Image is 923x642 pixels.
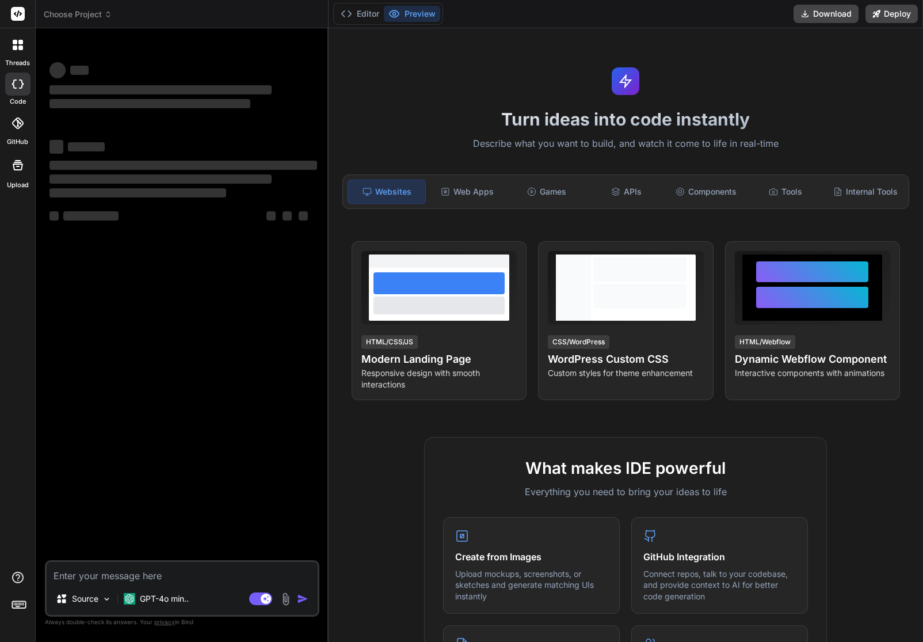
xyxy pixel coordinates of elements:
[455,568,608,602] p: Upload mockups, screenshots, or sketches and generate matching UIs instantly
[49,62,66,78] span: ‌
[548,367,703,379] p: Custom styles for theme enhancement
[299,211,308,221] span: ‌
[63,211,119,221] span: ‌
[361,335,418,349] div: HTML/CSS/JS
[735,367,890,379] p: Interactive components with animations
[49,161,317,170] span: ‌
[443,456,808,480] h2: What makes IDE powerful
[735,335,795,349] div: HTML/Webflow
[68,142,105,151] span: ‌
[44,9,112,20] span: Choose Project
[455,550,608,564] h4: Create from Images
[548,335,609,349] div: CSS/WordPress
[361,351,517,367] h4: Modern Landing Page
[865,5,918,23] button: Deploy
[588,180,665,204] div: APIs
[10,97,26,107] label: code
[297,593,308,605] img: icon
[827,180,904,204] div: Internal Tools
[49,99,250,108] span: ‌
[7,137,28,147] label: GitHub
[49,140,63,154] span: ‌
[70,66,89,75] span: ‌
[49,85,272,94] span: ‌
[348,180,426,204] div: Websites
[154,618,175,625] span: privacy
[49,174,272,184] span: ‌
[72,593,98,605] p: Source
[140,593,189,605] p: GPT-4o min..
[668,180,745,204] div: Components
[49,188,226,197] span: ‌
[443,485,808,499] p: Everything you need to bring your ideas to life
[735,351,890,367] h4: Dynamic Webflow Component
[548,351,703,367] h4: WordPress Custom CSS
[5,58,30,68] label: threads
[266,211,276,221] span: ‌
[335,109,916,130] h1: Turn ideas into code instantly
[283,211,292,221] span: ‌
[643,550,796,564] h4: GitHub Integration
[747,180,824,204] div: Tools
[794,5,859,23] button: Download
[361,367,517,390] p: Responsive design with smooth interactions
[49,211,59,221] span: ‌
[335,136,916,151] p: Describe what you want to build, and watch it come to life in real-time
[336,6,384,22] button: Editor
[7,180,29,190] label: Upload
[279,592,292,606] img: attachment
[643,568,796,602] p: Connect repos, talk to your codebase, and provide context to AI for better code generation
[508,180,585,204] div: Games
[384,6,440,22] button: Preview
[124,593,135,605] img: GPT-4o mini
[102,594,112,604] img: Pick Models
[45,617,319,628] p: Always double-check its answers. Your in Bind
[428,180,505,204] div: Web Apps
